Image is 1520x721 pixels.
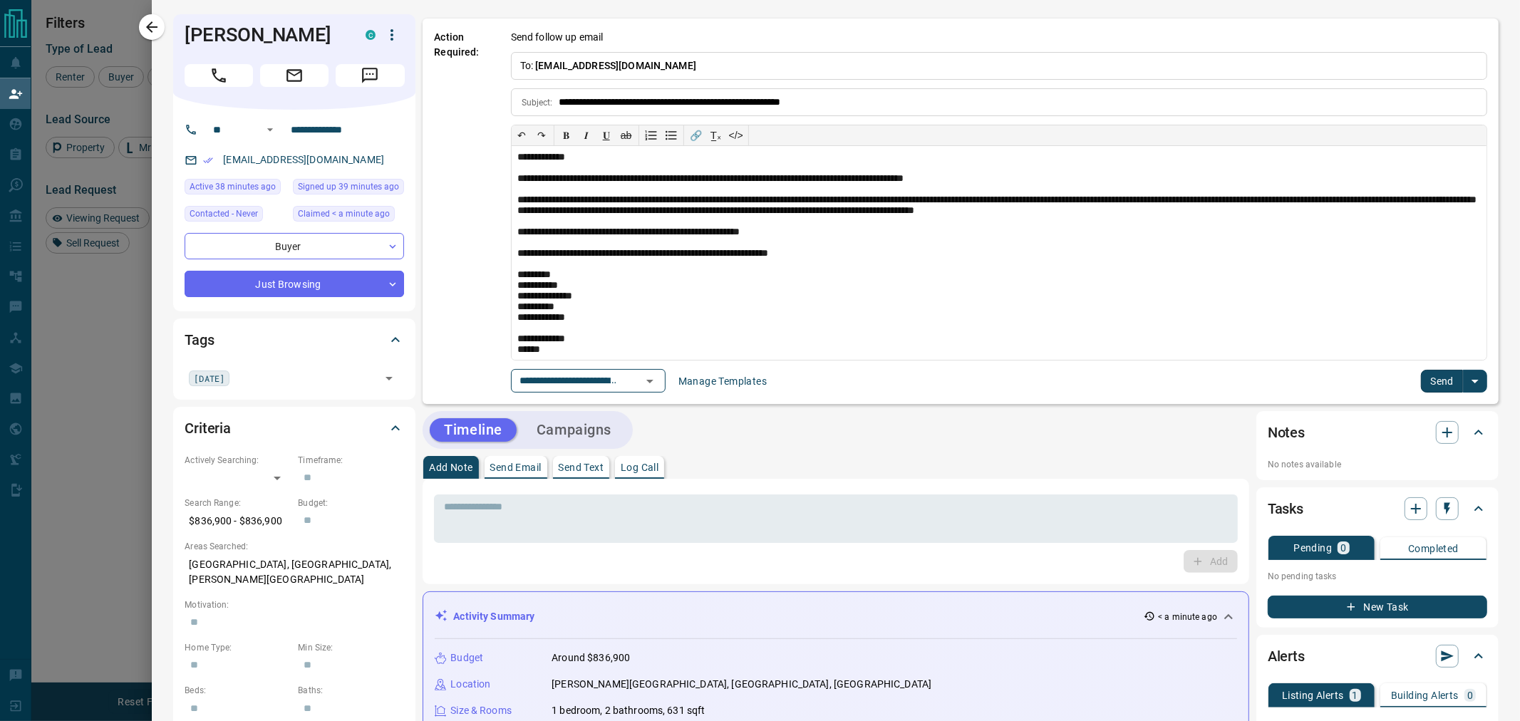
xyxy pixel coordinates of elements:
[603,130,610,141] span: 𝐔
[298,641,404,654] p: Min Size:
[661,125,681,145] button: Bullet list
[512,125,532,145] button: ↶
[621,130,632,141] s: ab
[1268,421,1305,444] h2: Notes
[640,371,660,391] button: Open
[511,52,1487,80] p: To:
[298,497,404,509] p: Budget:
[298,207,390,221] span: Claimed < a minute ago
[435,603,1237,630] div: Activity Summary< a minute ago
[552,703,705,718] p: 1 bedroom, 2 bathrooms, 631 sqft
[185,598,404,611] p: Motivation:
[185,684,291,697] p: Beds:
[641,125,661,145] button: Numbered list
[522,418,626,442] button: Campaigns
[293,179,404,199] div: Wed Oct 15 2025
[490,462,542,472] p: Send Email
[185,24,344,46] h1: [PERSON_NAME]
[298,684,404,697] p: Baths:
[262,121,279,138] button: Open
[223,154,384,165] a: [EMAIL_ADDRESS][DOMAIN_NAME]
[298,454,404,467] p: Timeframe:
[430,418,517,442] button: Timeline
[450,650,483,665] p: Budget
[532,125,552,145] button: ↷
[450,703,512,718] p: Size & Rooms
[260,64,329,87] span: Email
[185,64,253,87] span: Call
[185,179,286,199] div: Wed Oct 15 2025
[453,609,534,624] p: Activity Summary
[511,30,604,45] p: Send follow up email
[726,125,746,145] button: </>
[450,677,490,692] p: Location
[1268,639,1487,673] div: Alerts
[203,155,213,165] svg: Email Verified
[293,206,404,226] div: Wed Oct 15 2025
[670,370,775,393] button: Manage Templates
[194,371,224,385] span: [DATE]
[1268,458,1487,471] p: No notes available
[1268,492,1487,526] div: Tasks
[185,454,291,467] p: Actively Searching:
[1353,690,1358,700] p: 1
[185,497,291,509] p: Search Range:
[185,233,404,259] div: Buyer
[185,641,291,654] p: Home Type:
[1293,543,1332,553] p: Pending
[1268,645,1305,668] h2: Alerts
[185,323,404,357] div: Tags
[1467,690,1473,700] p: 0
[185,417,231,440] h2: Criteria
[1421,370,1487,393] div: split button
[185,271,404,297] div: Just Browsing
[1340,543,1346,553] p: 0
[190,180,276,194] span: Active 38 minutes ago
[621,462,658,472] p: Log Call
[185,509,291,533] p: $836,900 - $836,900
[552,677,931,692] p: [PERSON_NAME][GEOGRAPHIC_DATA], [GEOGRAPHIC_DATA], [GEOGRAPHIC_DATA]
[336,64,404,87] span: Message
[1391,690,1459,700] p: Building Alerts
[577,125,596,145] button: 𝑰
[686,125,706,145] button: 🔗
[298,180,399,194] span: Signed up 39 minutes ago
[706,125,726,145] button: T̲ₓ
[1408,544,1459,554] p: Completed
[185,540,404,553] p: Areas Searched:
[429,462,472,472] p: Add Note
[552,650,630,665] p: Around $836,900
[1282,690,1344,700] p: Listing Alerts
[596,125,616,145] button: 𝐔
[1268,497,1303,520] h2: Tasks
[185,328,214,351] h2: Tags
[616,125,636,145] button: ab
[379,368,399,388] button: Open
[190,207,258,221] span: Contacted - Never
[1421,370,1463,393] button: Send
[559,462,604,472] p: Send Text
[185,411,404,445] div: Criteria
[522,96,553,109] p: Subject:
[1268,415,1487,450] div: Notes
[1268,566,1487,587] p: No pending tasks
[185,553,404,591] p: [GEOGRAPHIC_DATA], [GEOGRAPHIC_DATA], [PERSON_NAME][GEOGRAPHIC_DATA]
[1158,611,1217,623] p: < a minute ago
[557,125,577,145] button: 𝐁
[434,30,489,393] p: Action Required:
[366,30,376,40] div: condos.ca
[1268,596,1487,618] button: New Task
[535,60,696,71] span: [EMAIL_ADDRESS][DOMAIN_NAME]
